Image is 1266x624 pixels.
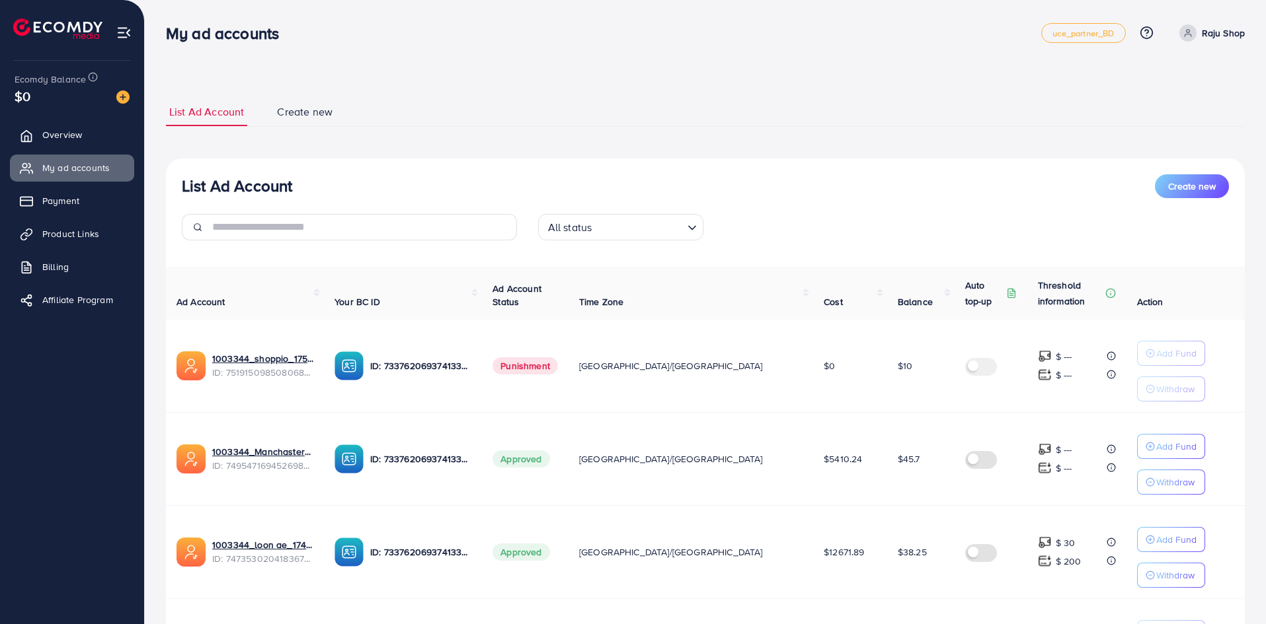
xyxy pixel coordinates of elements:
[116,90,130,104] img: image
[1210,565,1256,614] iframe: Chat
[493,543,549,561] span: Approved
[965,277,1004,309] p: Auto top-up
[1137,341,1205,366] button: Add Fund
[1038,536,1052,549] img: top-up amount
[177,537,206,567] img: ic-ads-acc.e4c84228.svg
[10,287,134,313] a: Affiliate Program
[596,215,682,237] input: Search for option
[1168,180,1216,193] span: Create new
[182,176,292,195] h3: List Ad Account
[1056,553,1082,569] p: $ 200
[212,445,313,458] a: 1003344_Manchaster_1745175503024
[538,214,703,240] div: Search for option
[42,128,82,141] span: Overview
[1156,474,1195,490] p: Withdraw
[42,161,110,174] span: My ad accounts
[1038,349,1052,363] img: top-up amount
[177,351,206,380] img: ic-ads-acc.e4c84228.svg
[1038,277,1103,309] p: Threshold information
[42,293,113,306] span: Affiliate Program
[1038,368,1052,382] img: top-up amount
[579,359,763,372] span: [GEOGRAPHIC_DATA]/[GEOGRAPHIC_DATA]
[212,352,313,365] a: 1003344_shoppio_1750688962312
[1056,535,1076,551] p: $ 30
[1137,295,1164,308] span: Action
[1156,381,1195,397] p: Withdraw
[212,366,313,379] span: ID: 7519150985080684551
[579,545,763,559] span: [GEOGRAPHIC_DATA]/[GEOGRAPHIC_DATA]
[1202,25,1245,41] p: Raju Shop
[335,351,364,380] img: ic-ba-acc.ded83a64.svg
[277,104,333,120] span: Create new
[42,194,79,207] span: Payment
[898,545,927,559] span: $38.25
[42,260,69,273] span: Billing
[1156,532,1197,547] p: Add Fund
[1156,567,1195,583] p: Withdraw
[10,188,134,214] a: Payment
[1056,349,1072,364] p: $ ---
[177,295,225,308] span: Ad Account
[169,104,244,120] span: List Ad Account
[335,444,364,473] img: ic-ba-acc.ded83a64.svg
[212,538,313,565] div: <span class='underline'>1003344_loon ae_1740066863007</span></br>7473530204183674896
[579,295,623,308] span: Time Zone
[212,552,313,565] span: ID: 7473530204183674896
[177,444,206,473] img: ic-ads-acc.e4c84228.svg
[10,254,134,280] a: Billing
[10,221,134,247] a: Product Links
[1056,367,1072,383] p: $ ---
[1137,469,1205,495] button: Withdraw
[1137,434,1205,459] button: Add Fund
[898,295,933,308] span: Balance
[15,87,30,106] span: $0
[493,357,558,374] span: Punishment
[824,545,864,559] span: $12671.89
[1052,29,1114,38] span: uce_partner_BD
[370,451,471,467] p: ID: 7337620693741338625
[335,537,364,567] img: ic-ba-acc.ded83a64.svg
[10,121,134,148] a: Overview
[1137,376,1205,401] button: Withdraw
[824,295,843,308] span: Cost
[166,24,290,43] h3: My ad accounts
[493,450,549,468] span: Approved
[1156,438,1197,454] p: Add Fund
[212,352,313,379] div: <span class='underline'>1003344_shoppio_1750688962312</span></br>7519150985080684551
[116,25,132,40] img: menu
[824,359,835,372] span: $0
[42,227,99,240] span: Product Links
[212,538,313,551] a: 1003344_loon ae_1740066863007
[212,459,313,472] span: ID: 7495471694526988304
[370,358,471,374] p: ID: 7337620693741338625
[898,452,920,466] span: $45.7
[579,452,763,466] span: [GEOGRAPHIC_DATA]/[GEOGRAPHIC_DATA]
[15,73,86,86] span: Ecomdy Balance
[1041,23,1125,43] a: uce_partner_BD
[1137,563,1205,588] button: Withdraw
[13,18,102,39] img: logo
[1174,24,1245,42] a: Raju Shop
[1137,527,1205,552] button: Add Fund
[1156,345,1197,361] p: Add Fund
[335,295,380,308] span: Your BC ID
[1056,442,1072,458] p: $ ---
[545,218,595,237] span: All status
[824,452,862,466] span: $5410.24
[212,445,313,472] div: <span class='underline'>1003344_Manchaster_1745175503024</span></br>7495471694526988304
[1056,460,1072,476] p: $ ---
[1155,174,1229,198] button: Create new
[370,544,471,560] p: ID: 7337620693741338625
[1038,442,1052,456] img: top-up amount
[1038,461,1052,475] img: top-up amount
[1038,554,1052,568] img: top-up amount
[898,359,912,372] span: $10
[493,282,541,308] span: Ad Account Status
[10,155,134,181] a: My ad accounts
